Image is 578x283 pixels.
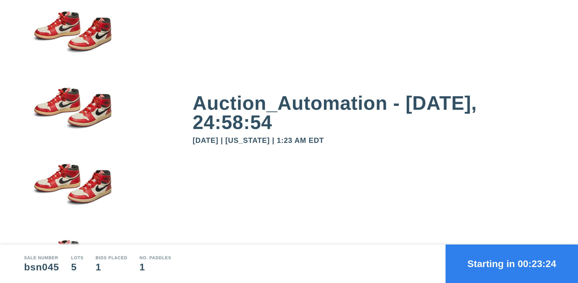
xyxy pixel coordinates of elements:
div: Lots [71,256,83,260]
div: No. Paddles [139,256,171,260]
div: Sale number [24,256,59,260]
div: bsn045 [24,262,59,272]
div: 5 [71,262,83,272]
div: 1 [139,262,171,272]
button: Starting in 00:23:24 [446,245,578,283]
div: 1 [96,262,128,272]
div: Auction_Automation - [DATE], 24:58:54 [193,94,554,132]
div: [DATE] | [US_STATE] | 1:23 AM EDT [193,137,554,144]
img: small [24,76,120,153]
div: Bids Placed [96,256,128,260]
img: small [24,152,120,229]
